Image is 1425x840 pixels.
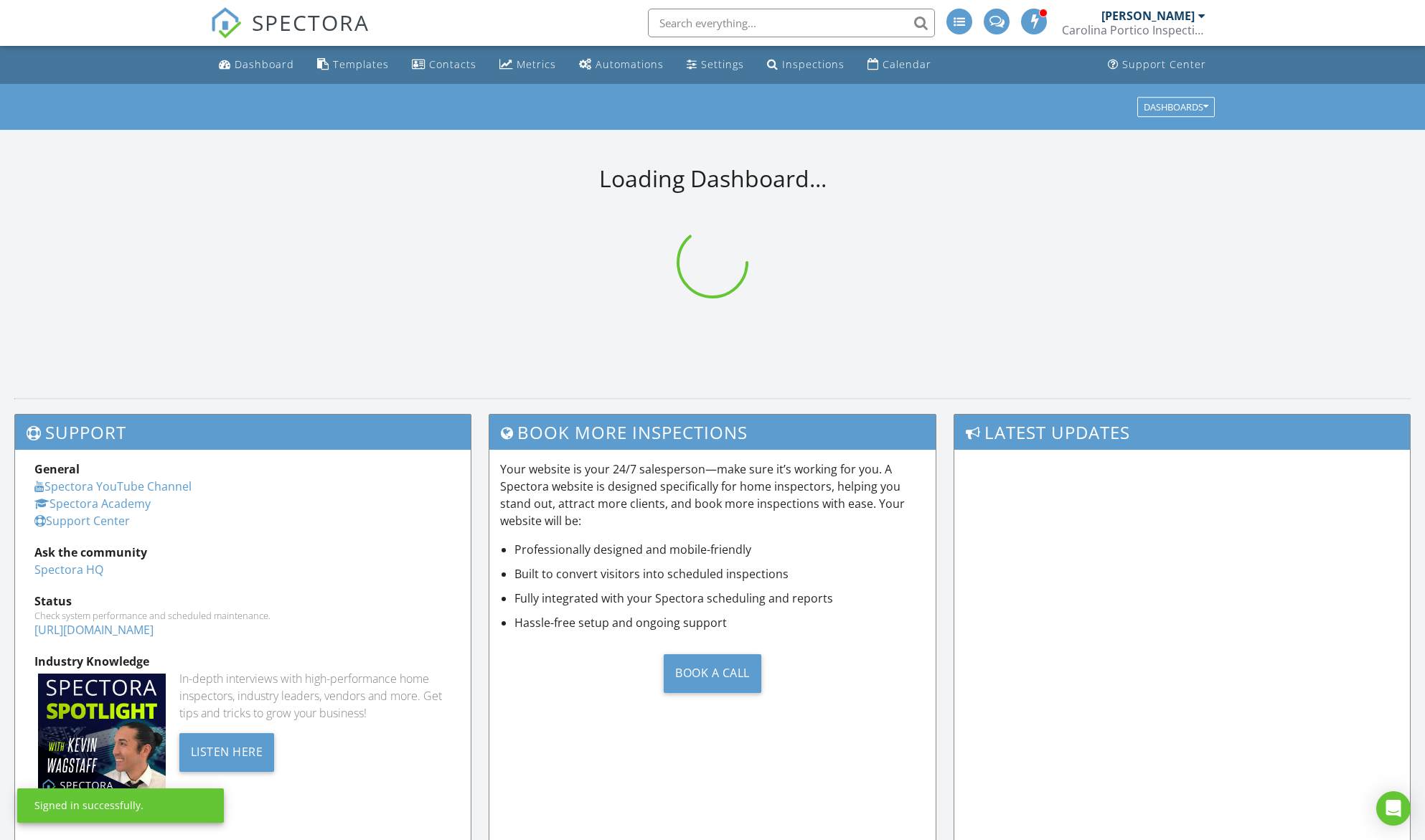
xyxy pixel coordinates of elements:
[34,610,451,621] div: Check system performance and scheduled maintenance.
[34,544,451,561] div: Ask the community
[500,461,926,529] p: Your website is your 24/7 salesperson—make sure it’s working for you. A Spectora website is desig...
[1101,9,1195,23] div: [PERSON_NAME]
[179,733,275,772] div: Listen Here
[34,562,103,577] a: Spectora HQ
[15,415,471,450] h3: Support
[252,7,370,37] span: SPECTORA
[761,52,850,78] a: Inspections
[1137,97,1215,117] button: Dashboards
[954,415,1410,450] h3: Latest Updates
[1144,102,1208,112] div: Dashboards
[1102,52,1212,78] a: Support Center
[514,590,926,607] li: Fully integrated with your Spectora scheduling and reports
[34,653,451,670] div: Industry Knowledge
[573,52,669,78] a: Automations (Advanced)
[514,541,926,558] li: Professionally designed and mobile-friendly
[500,643,926,704] a: Book a Call
[34,593,451,610] div: Status
[514,565,926,582] li: Built to convert visitors into scheduled inspections
[34,622,154,638] a: [URL][DOMAIN_NAME]
[1376,791,1411,826] div: Open Intercom Messenger
[681,52,750,78] a: Settings
[514,614,926,631] li: Hassle-free setup and ongoing support
[179,743,275,759] a: Listen Here
[1122,57,1206,71] div: Support Center
[213,52,300,78] a: Dashboard
[701,57,744,71] div: Settings
[489,415,936,450] h3: Book More Inspections
[782,57,845,71] div: Inspections
[406,52,482,78] a: Contacts
[34,461,80,477] strong: General
[664,654,761,693] div: Book a Call
[311,52,395,78] a: Templates
[210,19,370,49] a: SPECTORA
[34,798,144,813] div: Signed in successfully.
[862,52,937,78] a: Calendar
[517,57,556,71] div: Metrics
[34,496,151,511] a: Spectora Academy
[429,57,476,71] div: Contacts
[883,57,931,71] div: Calendar
[596,57,664,71] div: Automations
[494,52,562,78] a: Metrics
[34,513,130,529] a: Support Center
[210,7,242,39] img: The Best Home Inspection Software - Spectora
[34,478,192,494] a: Spectora YouTube Channel
[648,9,935,37] input: Search everything...
[38,674,166,801] img: Spectoraspolightmain
[179,670,451,722] div: In-depth interviews with high-performance home inspectors, industry leaders, vendors and more. Ge...
[1062,23,1205,37] div: Carolina Portico Inspections LLC
[333,57,389,71] div: Templates
[235,57,294,71] div: Dashboard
